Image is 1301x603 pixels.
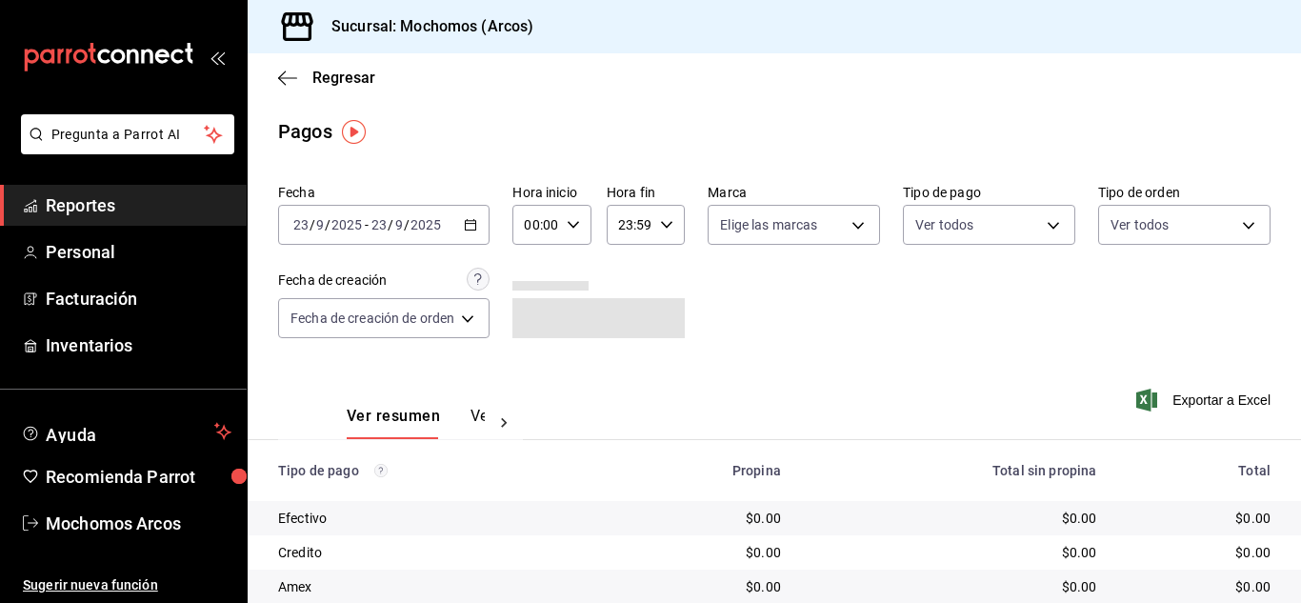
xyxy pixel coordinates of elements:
[626,577,781,596] div: $0.00
[470,407,542,439] button: Ver pagos
[811,543,1097,562] div: $0.00
[46,511,231,536] span: Mochomos Arcos
[23,575,231,595] span: Sugerir nueva función
[278,69,375,87] button: Regresar
[708,186,880,199] label: Marca
[512,186,590,199] label: Hora inicio
[626,463,781,478] div: Propina
[316,15,533,38] h3: Sucursal: Mochomos (Arcos)
[292,217,310,232] input: --
[278,117,332,146] div: Pagos
[374,464,388,477] svg: Los pagos realizados con Pay y otras terminales son montos brutos.
[310,217,315,232] span: /
[46,192,231,218] span: Reportes
[404,217,410,232] span: /
[278,186,490,199] label: Fecha
[315,217,325,232] input: --
[1098,186,1271,199] label: Tipo de orden
[312,69,375,87] span: Regresar
[626,543,781,562] div: $0.00
[347,407,485,439] div: navigation tabs
[1111,215,1169,234] span: Ver todos
[903,186,1075,199] label: Tipo de pago
[278,271,387,291] div: Fecha de creación
[21,114,234,154] button: Pregunta a Parrot AI
[1127,509,1271,528] div: $0.00
[915,215,973,234] span: Ver todos
[46,464,231,490] span: Recomienda Parrot
[811,577,1097,596] div: $0.00
[607,186,685,199] label: Hora fin
[811,463,1097,478] div: Total sin propina
[290,309,454,328] span: Fecha de creación de orden
[811,509,1097,528] div: $0.00
[278,463,595,478] div: Tipo de pago
[720,215,817,234] span: Elige las marcas
[1127,577,1271,596] div: $0.00
[46,420,207,443] span: Ayuda
[370,217,388,232] input: --
[394,217,404,232] input: --
[626,509,781,528] div: $0.00
[46,332,231,358] span: Inventarios
[278,577,595,596] div: Amex
[13,138,234,158] a: Pregunta a Parrot AI
[325,217,330,232] span: /
[210,50,225,65] button: open_drawer_menu
[51,125,205,145] span: Pregunta a Parrot AI
[278,509,595,528] div: Efectivo
[342,120,366,144] img: Tooltip marker
[388,217,393,232] span: /
[1127,543,1271,562] div: $0.00
[1140,389,1271,412] button: Exportar a Excel
[410,217,442,232] input: ----
[330,217,363,232] input: ----
[46,286,231,312] span: Facturación
[365,217,369,232] span: -
[278,543,595,562] div: Credito
[46,239,231,265] span: Personal
[347,407,440,439] button: Ver resumen
[1127,463,1271,478] div: Total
